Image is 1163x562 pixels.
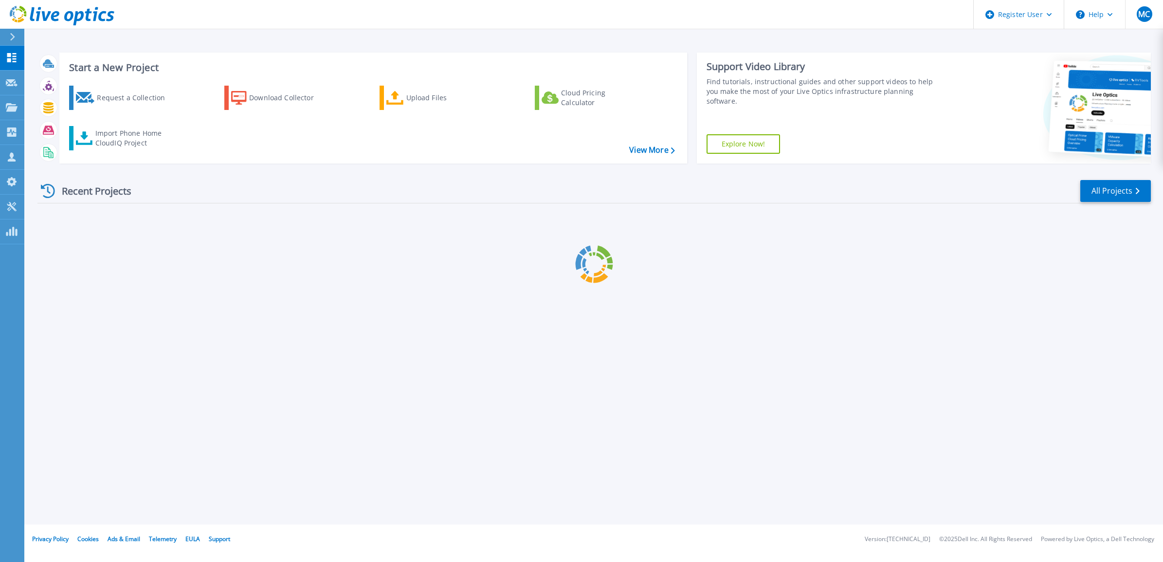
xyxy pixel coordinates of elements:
a: Support [209,535,230,543]
div: Find tutorials, instructional guides and other support videos to help you make the most of your L... [707,77,941,106]
a: View More [629,145,674,155]
li: Version: [TECHNICAL_ID] [865,536,930,543]
li: © 2025 Dell Inc. All Rights Reserved [939,536,1032,543]
div: Recent Projects [37,179,145,203]
div: Upload Files [406,88,484,108]
a: Request a Collection [69,86,178,110]
div: Cloud Pricing Calculator [561,88,639,108]
li: Powered by Live Optics, a Dell Technology [1041,536,1154,543]
a: Cloud Pricing Calculator [535,86,643,110]
a: Explore Now! [707,134,781,154]
div: Support Video Library [707,60,941,73]
a: Telemetry [149,535,177,543]
a: EULA [185,535,200,543]
a: All Projects [1080,180,1151,202]
div: Request a Collection [97,88,175,108]
span: MC [1138,10,1150,18]
a: Ads & Email [108,535,140,543]
h3: Start a New Project [69,62,674,73]
div: Download Collector [249,88,327,108]
a: Download Collector [224,86,333,110]
a: Privacy Policy [32,535,69,543]
a: Upload Files [380,86,488,110]
div: Import Phone Home CloudIQ Project [95,128,171,148]
a: Cookies [77,535,99,543]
